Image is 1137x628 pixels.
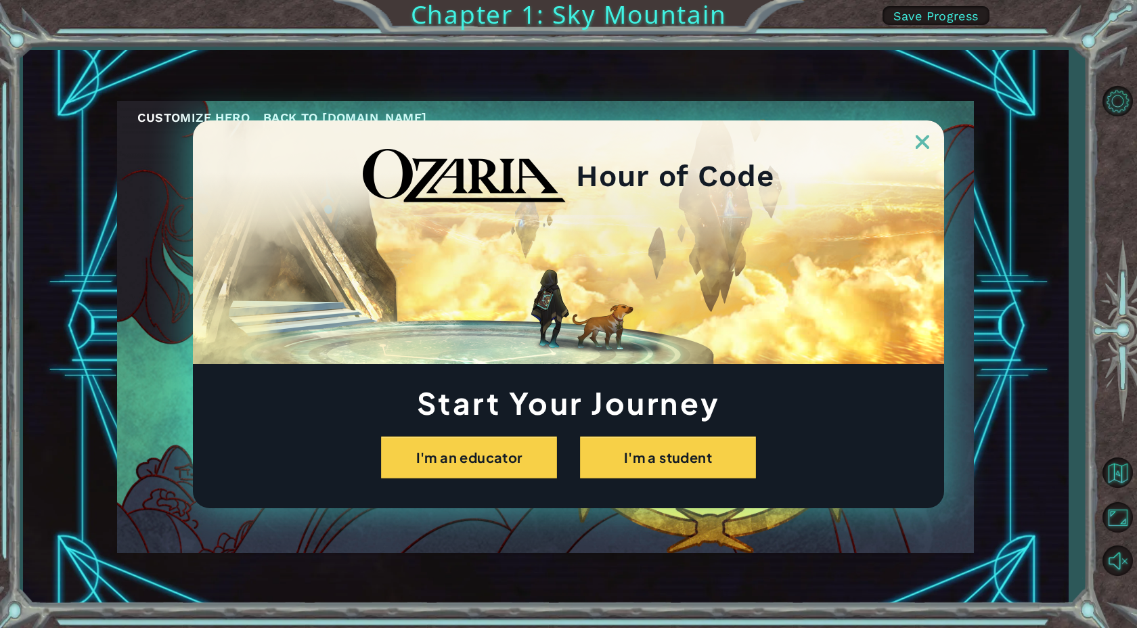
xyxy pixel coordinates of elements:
img: ExitButton_Dusk.png [916,135,929,149]
h2: Hour of Code [576,163,774,189]
button: I'm an educator [381,436,557,478]
img: blackOzariaWordmark.png [363,149,566,203]
button: I'm a student [580,436,756,478]
h1: Start Your Journey [193,389,944,416]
